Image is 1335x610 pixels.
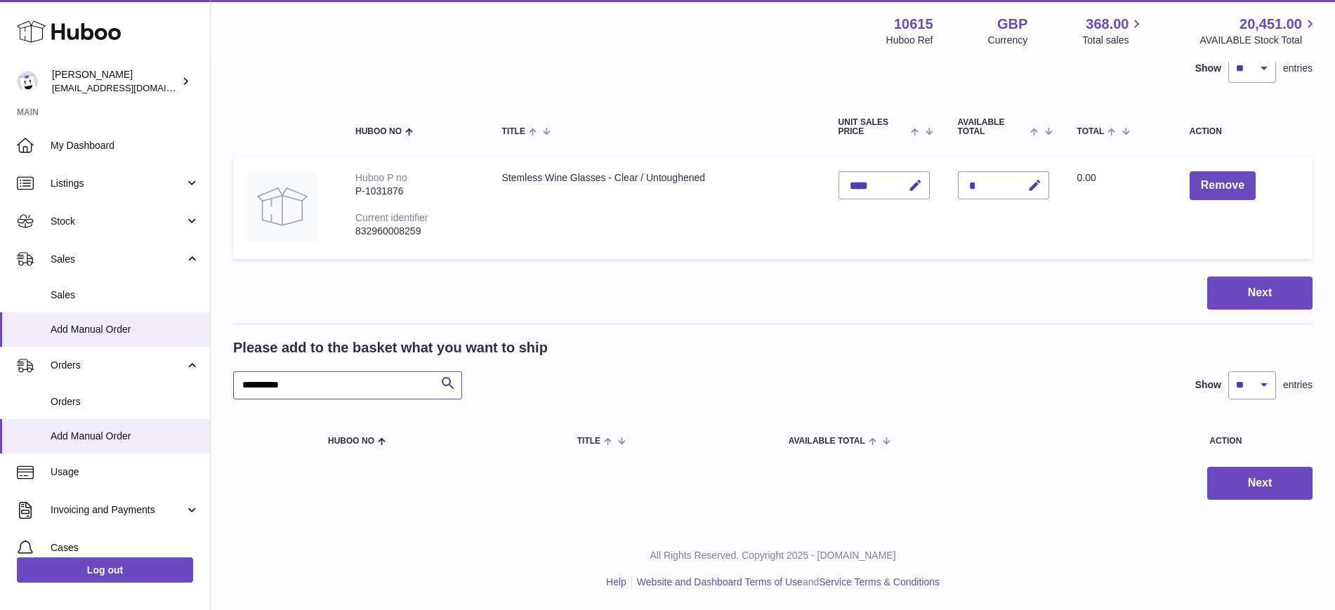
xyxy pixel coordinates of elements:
span: AVAILABLE Stock Total [1199,34,1318,47]
span: 20,451.00 [1239,15,1302,34]
span: Orders [51,395,199,409]
span: Sales [51,289,199,302]
strong: GBP [997,15,1027,34]
span: Add Manual Order [51,323,199,336]
span: Usage [51,465,199,479]
strong: 10615 [894,15,933,34]
img: fulfillment@fable.com [17,71,38,92]
span: Invoicing and Payments [51,503,185,517]
p: All Rights Reserved. Copyright 2025 - [DOMAIN_NAME] [222,549,1324,562]
a: 20,451.00 AVAILABLE Stock Total [1199,15,1318,47]
span: Orders [51,359,185,372]
span: Listings [51,177,185,190]
div: Currency [988,34,1028,47]
div: [PERSON_NAME] [52,68,178,95]
span: Stock [51,215,185,228]
span: [EMAIL_ADDRESS][DOMAIN_NAME] [52,82,206,93]
li: and [632,576,940,589]
a: Log out [17,557,193,583]
span: My Dashboard [51,139,199,152]
a: 368.00 Total sales [1082,15,1145,47]
span: Add Manual Order [51,430,199,443]
div: Huboo Ref [886,34,933,47]
span: 368.00 [1086,15,1129,34]
span: Total sales [1082,34,1145,47]
a: Service Terms & Conditions [819,576,940,588]
a: Help [606,576,626,588]
span: Cases [51,541,199,555]
span: Sales [51,253,185,266]
a: Website and Dashboard Terms of Use [637,576,803,588]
